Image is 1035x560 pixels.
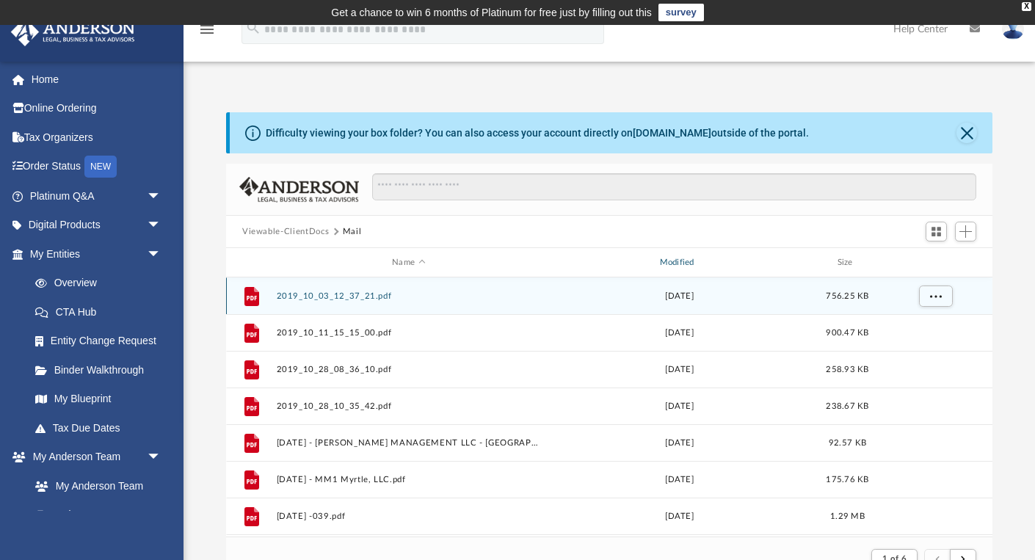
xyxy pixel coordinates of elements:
img: Anderson Advisors Platinum Portal [7,18,139,46]
div: [DATE] [548,473,812,487]
span: arrow_drop_down [147,239,176,269]
span: 756.25 KB [826,292,868,300]
div: id [883,256,986,269]
a: Binder Walkthrough [21,355,184,385]
div: Get a chance to win 6 months of Platinum for free just by filling out this [331,4,652,21]
div: Modified [547,256,812,269]
div: [DATE] [548,290,812,303]
a: [DOMAIN_NAME] [633,127,711,139]
div: id [233,256,269,269]
a: Home [10,65,184,94]
a: Overview [21,269,184,298]
i: menu [198,21,216,38]
button: [DATE] -039.pdf [277,512,541,521]
div: Name [276,256,541,269]
button: Add [955,222,977,242]
span: 92.57 KB [829,439,866,447]
div: NEW [84,156,117,178]
a: Platinum Q&Aarrow_drop_down [10,181,184,211]
button: 2019_10_11_15_15_00.pdf [277,328,541,338]
i: search [245,20,261,36]
button: Switch to Grid View [926,222,948,242]
span: 258.93 KB [826,366,868,374]
a: Online Ordering [10,94,184,123]
a: survey [658,4,704,21]
a: Tax Organizers [10,123,184,152]
div: [DATE] [548,437,812,450]
div: [DATE] [548,400,812,413]
span: arrow_drop_down [147,181,176,211]
a: CTA Hub [21,297,184,327]
button: 2019_10_28_08_36_10.pdf [277,365,541,374]
a: My Entitiesarrow_drop_down [10,239,184,269]
span: arrow_drop_down [147,211,176,241]
div: [DATE] [548,327,812,340]
a: menu [198,28,216,38]
a: Digital Productsarrow_drop_down [10,211,184,240]
span: 900.47 KB [826,329,868,337]
div: [DATE] [548,510,812,523]
button: 2019_10_28_10_35_42.pdf [277,401,541,411]
input: Search files and folders [372,173,976,201]
a: My Blueprint [21,385,176,414]
span: 238.67 KB [826,402,868,410]
div: Difficulty viewing your box folder? You can also access your account directly on outside of the p... [266,126,809,141]
button: [DATE] - [PERSON_NAME] MANAGEMENT LLC - [GEOGRAPHIC_DATA] Dept of Revenue.pdf [277,438,541,448]
div: Size [818,256,877,269]
span: 1.29 MB [830,512,865,520]
div: grid [226,277,992,537]
a: Anderson System [21,501,176,530]
button: Close [956,123,977,143]
a: Tax Due Dates [21,413,184,443]
button: Viewable-ClientDocs [242,225,329,239]
button: [DATE] - MM1 Myrtle, LLC.pdf [277,475,541,484]
button: 2019_10_03_12_37_21.pdf [277,291,541,301]
div: close [1022,2,1031,11]
span: arrow_drop_down [147,443,176,473]
a: My Anderson Teamarrow_drop_down [10,443,176,472]
a: My Anderson Team [21,471,169,501]
button: More options [919,286,953,308]
a: Order StatusNEW [10,152,184,182]
img: User Pic [1002,18,1024,40]
span: 175.76 KB [826,476,868,484]
button: Mail [343,225,362,239]
div: [DATE] [548,363,812,377]
a: Entity Change Request [21,327,184,356]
